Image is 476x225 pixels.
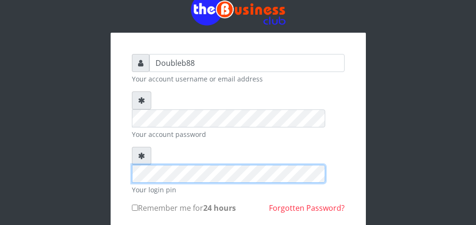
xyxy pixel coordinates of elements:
[149,54,345,72] input: Username or email address
[132,74,345,84] small: Your account username or email address
[132,205,138,211] input: Remember me for24 hours
[203,203,236,213] b: 24 hours
[132,185,345,195] small: Your login pin
[132,202,236,214] label: Remember me for
[269,203,345,213] a: Forgotten Password?
[132,129,345,139] small: Your account password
